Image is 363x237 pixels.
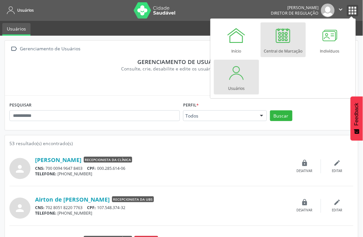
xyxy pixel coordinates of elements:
a: Indivíduos [307,22,353,57]
div: Gerenciamento de Usuários [19,44,82,54]
a:  Gerenciamento de Usuários [9,44,82,54]
div: Editar [332,169,343,173]
div: 53 resultado(s) encontrado(s) [9,140,354,147]
label: Perfil [183,100,199,110]
div: [PHONE_NUMBER] [35,211,289,216]
div: 700 0094 9647 8403 000.285.614-06 [35,166,289,171]
span: TELEFONE: [35,171,56,177]
span: Todos [185,113,254,119]
a: [PERSON_NAME] [35,156,81,163]
button: apps [347,5,358,16]
i: lock [301,159,308,167]
button: Buscar [270,110,293,121]
label: PESQUISAR [9,100,31,110]
span: Diretor de regulação [271,10,319,16]
span: CNS: [35,205,44,211]
div: Editar [332,208,343,213]
span: TELEFONE: [35,211,56,216]
div: Consulte, crie, desabilite e edite os usuários do sistema [14,65,349,72]
i: person [14,203,26,214]
span: CPF: [87,205,96,211]
button:  [335,4,347,17]
span: CPF: [87,166,96,171]
span: CNS: [35,166,44,171]
span: Feedback [354,103,360,126]
div: [PHONE_NUMBER] [35,171,289,177]
a: Usuários [214,60,259,94]
button: Feedback - Mostrar pesquisa [351,96,363,141]
i: lock [301,199,308,206]
div: Desativar [297,169,313,173]
a: Airton de [PERSON_NAME] [35,196,110,203]
a: Usuários [2,23,31,36]
span: Usuários [17,7,34,13]
i:  [9,44,19,54]
i:  [337,6,344,13]
i: person [14,163,26,175]
img: img [321,4,335,17]
span: Recepcionista da clínica [84,157,132,163]
a: Central de Marcação [261,22,306,57]
span: Recepcionista da UBS [112,196,154,202]
i: edit [334,199,341,206]
div: Gerenciamento de usuários [14,58,349,65]
a: Usuários [5,5,34,16]
div: [PERSON_NAME] [271,5,319,10]
a: Início [214,22,259,57]
i: edit [334,159,341,167]
div: Desativar [297,208,313,213]
div: 702 8051 8220 7763 107.548.374-32 [35,205,289,211]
